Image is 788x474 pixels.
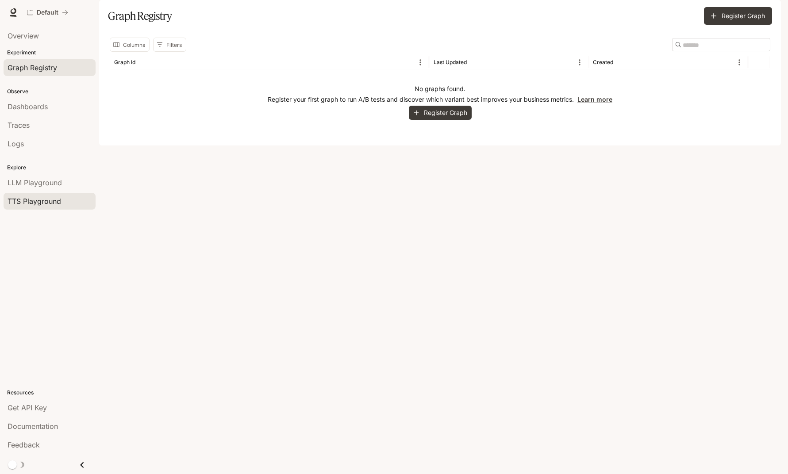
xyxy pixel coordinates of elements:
button: Sort [614,56,627,69]
button: Menu [414,56,427,69]
button: Register Graph [409,106,472,120]
a: Learn more [577,96,612,103]
p: Register your first graph to run A/B tests and discover which variant best improves your business... [268,95,612,104]
button: Sort [468,56,481,69]
button: All workspaces [23,4,72,21]
h1: Graph Registry [108,7,172,25]
div: Search [672,38,770,51]
div: Last Updated [434,59,467,65]
p: Default [37,9,58,16]
p: No graphs found. [415,84,465,93]
button: Show filters [153,38,186,52]
button: Select columns [110,38,150,52]
button: Menu [573,56,586,69]
button: Sort [136,56,150,69]
button: Register Graph [704,7,772,25]
div: Graph Id [114,59,135,65]
button: Menu [733,56,746,69]
div: Created [593,59,613,65]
